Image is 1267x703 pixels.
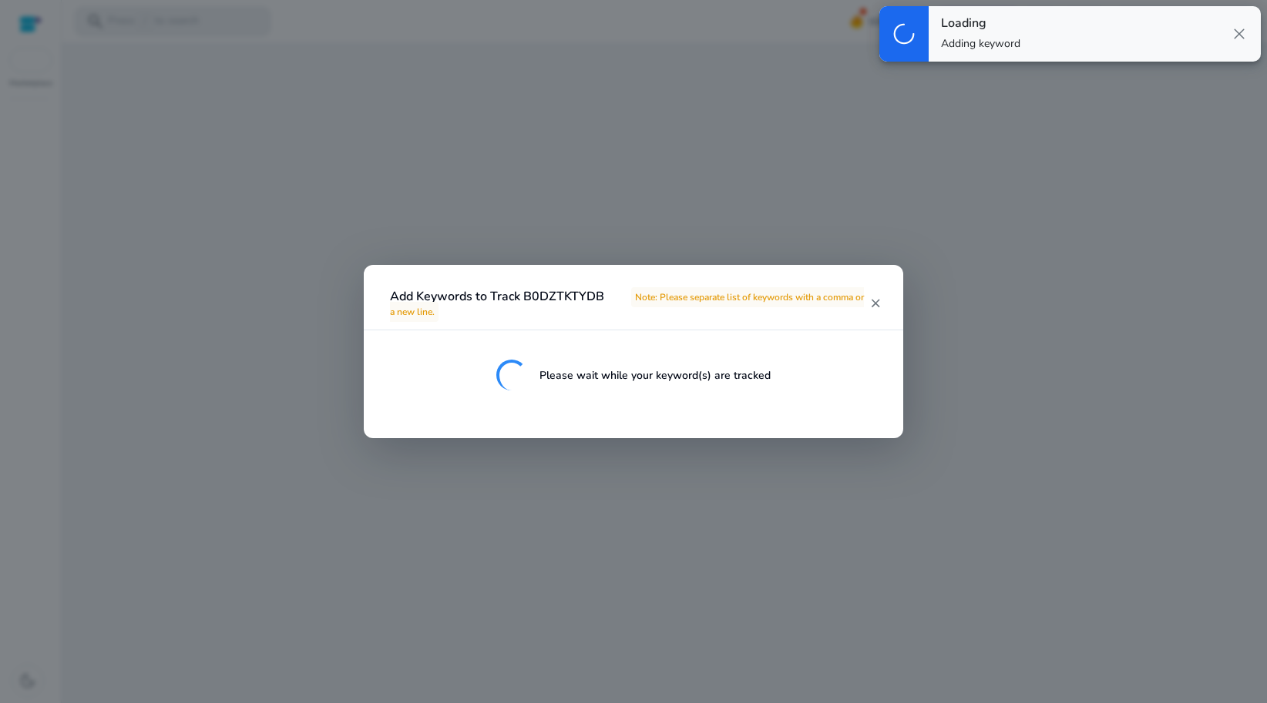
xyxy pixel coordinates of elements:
[539,370,771,383] h5: Please wait while your keyword(s) are tracked
[1230,25,1249,43] span: close
[869,296,882,310] mat-icon: close
[941,16,1020,31] h4: Loading
[390,290,869,319] h4: Add Keywords to Track B0DZTKTYDB
[390,287,864,322] span: Note: Please separate list of keywords with a comma or a new line.
[941,36,1020,52] p: Adding keyword
[891,21,916,46] span: progress_activity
